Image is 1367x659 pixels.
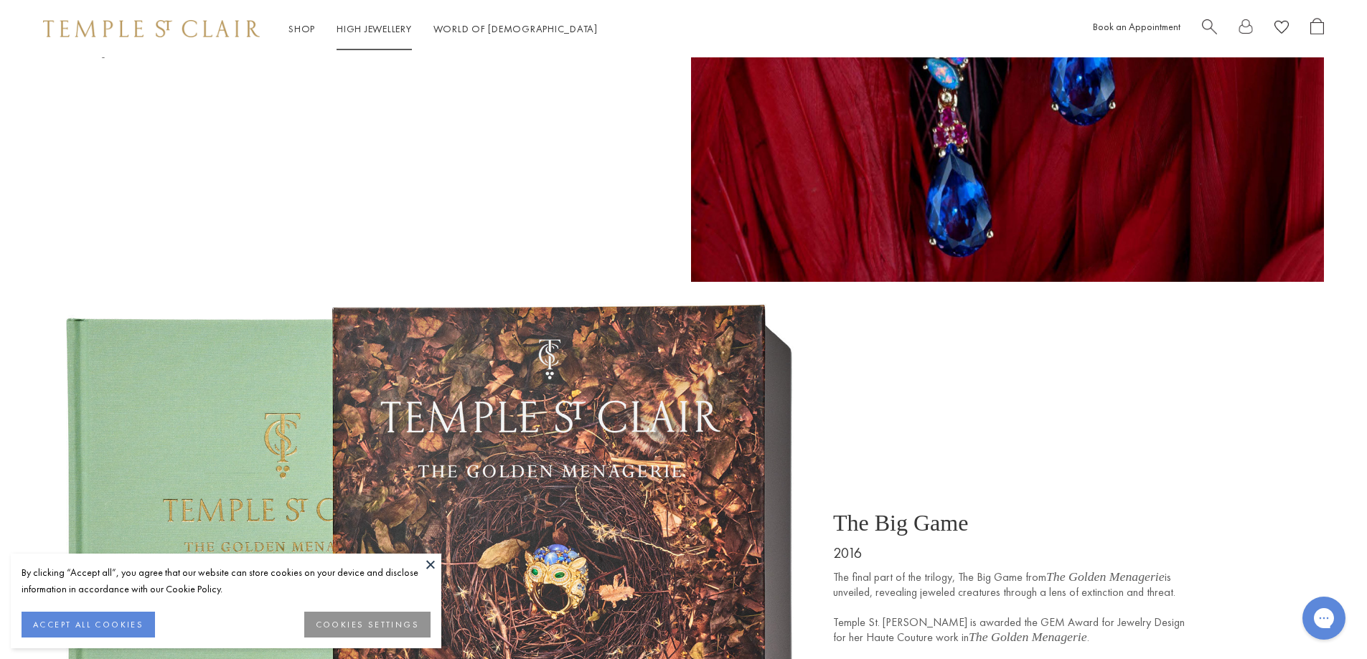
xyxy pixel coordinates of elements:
button: ACCEPT ALL COOKIES [22,612,155,637]
nav: Main navigation [288,20,598,38]
a: Search [1202,18,1217,40]
img: Temple St. Clair [43,20,260,37]
a: ShopShop [288,22,315,35]
a: World of [DEMOGRAPHIC_DATA]World of [DEMOGRAPHIC_DATA] [433,22,598,35]
em: The Golden Menagerie [969,630,1087,644]
p: The Big Game [833,510,1192,536]
a: Book an Appointment [1093,20,1180,33]
a: View Wishlist [1274,18,1289,40]
a: High JewelleryHigh Jewellery [337,22,412,35]
iframe: Gorgias live chat messenger [1295,592,1353,645]
button: COOKIES SETTINGS [304,612,431,637]
div: By clicking “Accept all”, you agree that our website can store cookies on your device and disclos... [22,564,431,597]
em: The Golden Menagerie [1046,569,1165,584]
a: Open Shopping Bag [1310,18,1324,40]
p: 2016 [833,544,1192,562]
